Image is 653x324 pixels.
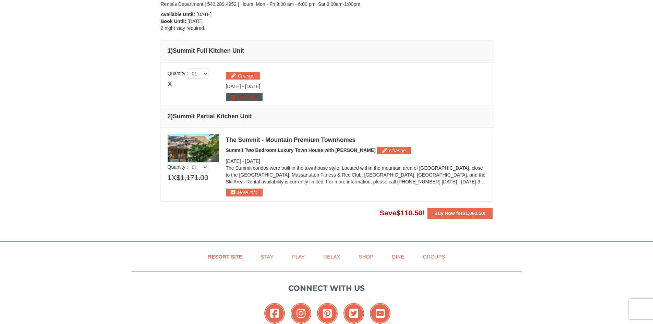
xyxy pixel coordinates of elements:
[463,211,484,216] span: $1,060.50
[161,19,186,24] strong: Book Until:
[226,136,486,143] div: The Summit - Mountain Premium Townhomes
[168,172,172,183] span: 1
[350,249,382,264] a: Shop
[245,84,260,89] span: [DATE]
[188,19,203,24] span: [DATE]
[168,71,209,76] span: Quantity :
[396,209,422,217] span: $110.50
[383,249,413,264] a: Dine
[161,12,195,17] strong: Available Until:
[226,147,376,153] span: Summit Two Bedroom Luxury Town House with [PERSON_NAME]
[199,249,251,264] a: Resort Site
[171,172,176,183] span: X
[171,113,173,120] span: )
[414,249,454,264] a: Groups
[131,283,522,294] p: Connect with us
[226,72,260,80] button: Change
[176,172,208,183] span: $1,171.00
[252,249,282,264] a: Stay
[226,93,263,101] button: More Info
[242,158,244,164] span: -
[242,84,244,89] span: -
[168,47,486,54] h4: 1 Summit Full Kitchen Unit
[196,12,211,17] span: [DATE]
[245,158,260,164] span: [DATE]
[168,113,486,120] h4: 2 Summit Partial Kitchen Unit
[226,165,486,185] p: The Summit condos were built in the townhouse style. Located within the mountain area of [GEOGRAP...
[168,164,209,170] span: Quantity :
[226,189,263,196] button: More Info
[283,249,313,264] a: Play
[377,147,411,154] button: Change
[427,208,492,219] button: Buy Now for$1,060.50!
[226,84,241,89] span: [DATE]
[168,79,172,89] span: X
[168,134,219,162] img: 19219034-1-0eee7e00.jpg
[434,211,485,216] strong: Buy Now for !
[161,25,206,31] span: 2 night stay required.
[226,158,241,164] span: [DATE]
[379,209,425,217] span: Save !
[171,47,173,54] span: )
[315,249,349,264] a: Relax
